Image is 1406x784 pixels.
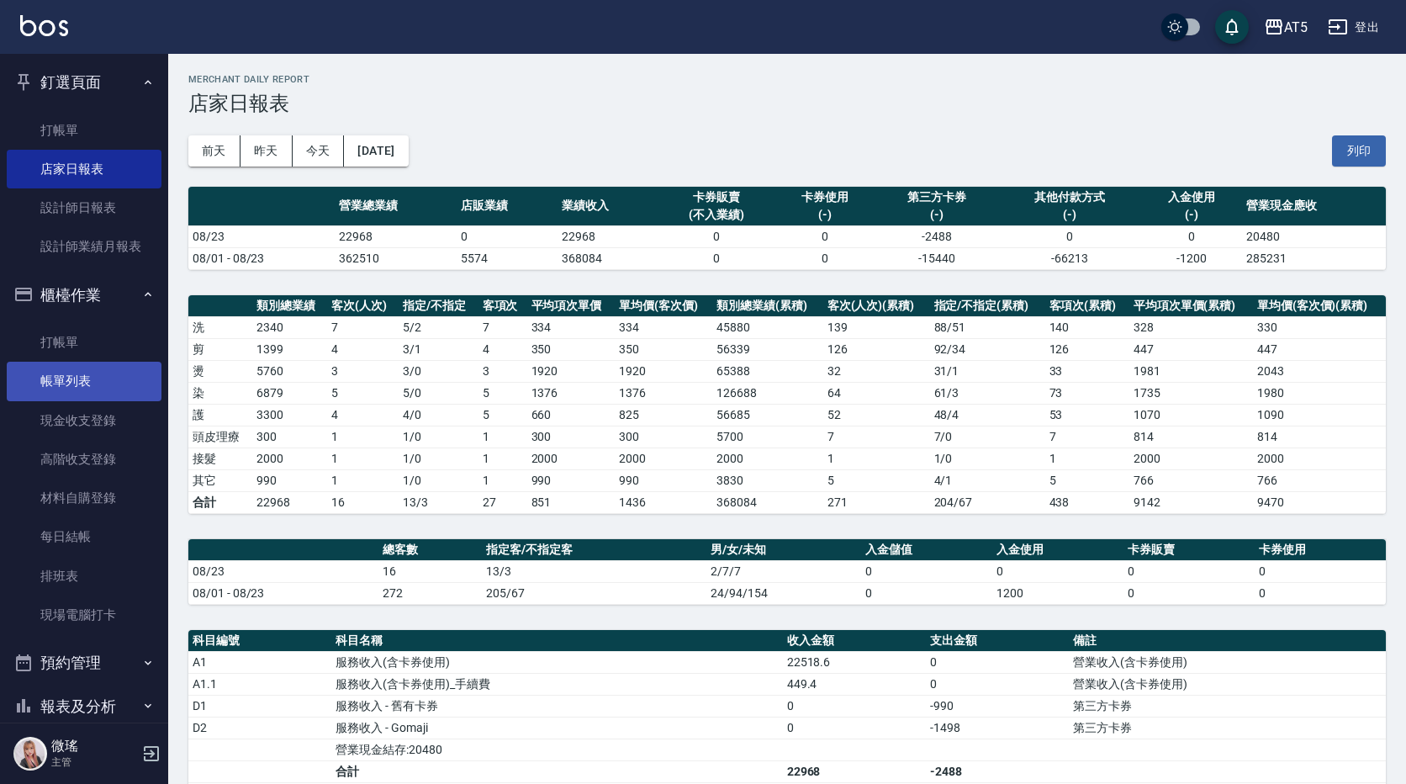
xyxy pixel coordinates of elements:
[823,338,930,360] td: 126
[1253,404,1386,426] td: 1090
[1129,404,1253,426] td: 1070
[823,491,930,513] td: 271
[1045,469,1129,491] td: 5
[7,401,161,440] a: 現金收支登錄
[482,582,706,604] td: 205/67
[327,382,399,404] td: 5
[7,641,161,685] button: 預約管理
[1253,338,1386,360] td: 447
[188,717,331,739] td: D2
[712,469,822,491] td: 3830
[658,247,774,269] td: 0
[663,206,770,224] div: (不入業績)
[527,382,616,404] td: 1376
[706,582,861,604] td: 24/94/154
[378,582,482,604] td: 272
[7,685,161,728] button: 報表及分析
[7,479,161,517] a: 材料自購登錄
[1123,582,1255,604] td: 0
[1242,187,1386,226] th: 營業現金應收
[658,225,774,247] td: 0
[478,382,527,404] td: 5
[997,225,1141,247] td: 0
[331,695,782,717] td: 服務收入 - 舊有卡券
[615,360,712,382] td: 1920
[823,469,930,491] td: 5
[615,316,712,338] td: 334
[1123,560,1255,582] td: 0
[1045,382,1129,404] td: 73
[823,295,930,317] th: 客次(人次)(累積)
[457,225,558,247] td: 0
[779,206,871,224] div: (-)
[478,360,527,382] td: 3
[188,673,331,695] td: A1.1
[930,338,1045,360] td: 92 / 34
[188,491,252,513] td: 合計
[399,295,478,317] th: 指定/不指定
[930,491,1045,513] td: 204/67
[252,382,327,404] td: 6879
[327,316,399,338] td: 7
[1129,338,1253,360] td: 447
[1253,360,1386,382] td: 2043
[344,135,408,167] button: [DATE]
[823,404,930,426] td: 52
[335,187,457,226] th: 營業總業績
[774,225,875,247] td: 0
[478,338,527,360] td: 4
[478,491,527,513] td: 27
[823,360,930,382] td: 32
[399,360,478,382] td: 3 / 0
[1145,188,1238,206] div: 入金使用
[1332,135,1386,167] button: 列印
[823,426,930,448] td: 7
[188,247,335,269] td: 08/01 - 08/23
[926,717,1069,739] td: -1498
[1321,12,1386,43] button: 登出
[51,755,137,770] p: 主管
[7,323,161,362] a: 打帳單
[1253,469,1386,491] td: 766
[783,630,926,652] th: 收入金額
[188,582,378,604] td: 08/01 - 08/23
[1145,206,1238,224] div: (-)
[378,539,482,561] th: 總客數
[930,316,1045,338] td: 88 / 51
[712,426,822,448] td: 5700
[188,695,331,717] td: D1
[1255,560,1386,582] td: 0
[1215,10,1249,44] button: save
[1045,338,1129,360] td: 126
[188,135,240,167] button: 前天
[1242,247,1386,269] td: 285231
[527,316,616,338] td: 334
[7,61,161,104] button: 釘選頁面
[527,448,616,469] td: 2000
[706,539,861,561] th: 男/女/未知
[926,651,1069,673] td: 0
[1129,382,1253,404] td: 1735
[930,448,1045,469] td: 1 / 0
[926,760,1069,782] td: -2488
[327,404,399,426] td: 4
[1141,225,1242,247] td: 0
[399,382,478,404] td: 5 / 0
[1123,539,1255,561] th: 卡券販賣
[1253,316,1386,338] td: 330
[783,760,926,782] td: 22968
[188,295,1386,514] table: a dense table
[331,717,782,739] td: 服務收入 - Gomaji
[457,187,558,226] th: 店販業績
[1141,247,1242,269] td: -1200
[478,448,527,469] td: 1
[712,360,822,382] td: 65388
[1045,404,1129,426] td: 53
[1045,295,1129,317] th: 客項次(累積)
[188,426,252,448] td: 頭皮理療
[615,295,712,317] th: 單均價(客次價)
[1129,491,1253,513] td: 9142
[527,338,616,360] td: 350
[1253,382,1386,404] td: 1980
[1002,188,1137,206] div: 其他付款方式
